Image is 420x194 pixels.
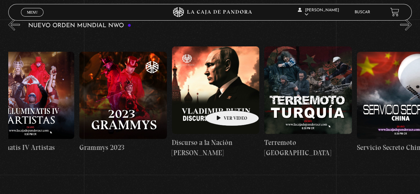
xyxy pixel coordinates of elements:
[8,19,20,31] button: Previous
[172,35,260,169] a: Discurso a la Nación [PERSON_NAME]
[79,35,167,169] a: Grammys 2023
[172,137,260,158] h4: Discurso a la Nación [PERSON_NAME]
[355,10,370,14] a: Buscar
[400,19,412,31] button: Next
[28,23,131,29] h3: Nuevo Orden Mundial NWO
[79,142,167,153] h4: Grammys 2023
[298,8,339,17] span: [PERSON_NAME]
[264,35,352,169] a: Terremoto [GEOGRAPHIC_DATA]
[264,137,352,158] h4: Terremoto [GEOGRAPHIC_DATA]
[390,8,399,17] a: View your shopping cart
[25,16,40,20] span: Cerrar
[27,10,38,14] span: Menu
